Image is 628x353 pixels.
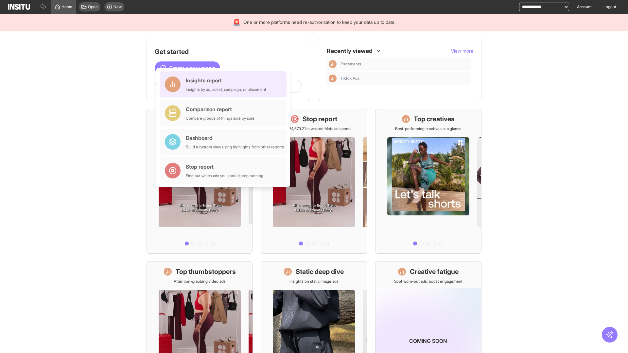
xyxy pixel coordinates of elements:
a: What's live nowSee all active ads instantly [147,109,253,254]
span: Placements [340,61,468,67]
div: Stop report [186,163,263,171]
div: Find out which ads you should stop running [186,173,263,178]
span: One or more platforms need re-authorisation to keep your data up to date. [243,19,395,25]
span: Placements [340,61,361,67]
p: Attention-grabbing video ads [174,279,226,284]
span: TikTok Ads [340,76,359,81]
span: TikTok Ads [340,76,468,81]
span: Open [88,4,98,9]
button: View more [451,48,473,54]
button: Create a new report [155,61,220,75]
a: Top creativesBest-performing creatives at a glance [375,109,481,254]
img: Logo [8,4,30,10]
h1: Stop report [303,114,337,124]
h1: Top creatives [414,114,455,124]
p: Insights on static image ads [289,279,339,284]
h1: Top thumbstoppers [176,267,236,276]
div: Insights [329,75,337,82]
div: Comparison report [186,105,254,113]
div: Insights report [186,76,266,84]
h1: Static deep dive [296,267,344,276]
div: Insights [329,60,337,68]
p: Save £24,579.21 in wasted Meta ad spend [277,126,351,131]
div: Dashboard [186,134,284,142]
p: Best-performing creatives at a glance [395,126,462,131]
span: Home [61,4,72,9]
div: 🚨 [233,18,241,27]
span: New [113,4,122,9]
div: Build a custom view using highlights from other reports [186,144,284,150]
span: Create a new report [169,64,215,72]
h1: Get started [155,47,302,56]
a: Stop reportSave £24,579.21 in wasted Meta ad spend [261,109,367,254]
div: Compare groups of things side by side [186,116,254,121]
div: Insights by ad, adset, campaign, or placement [186,87,266,92]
